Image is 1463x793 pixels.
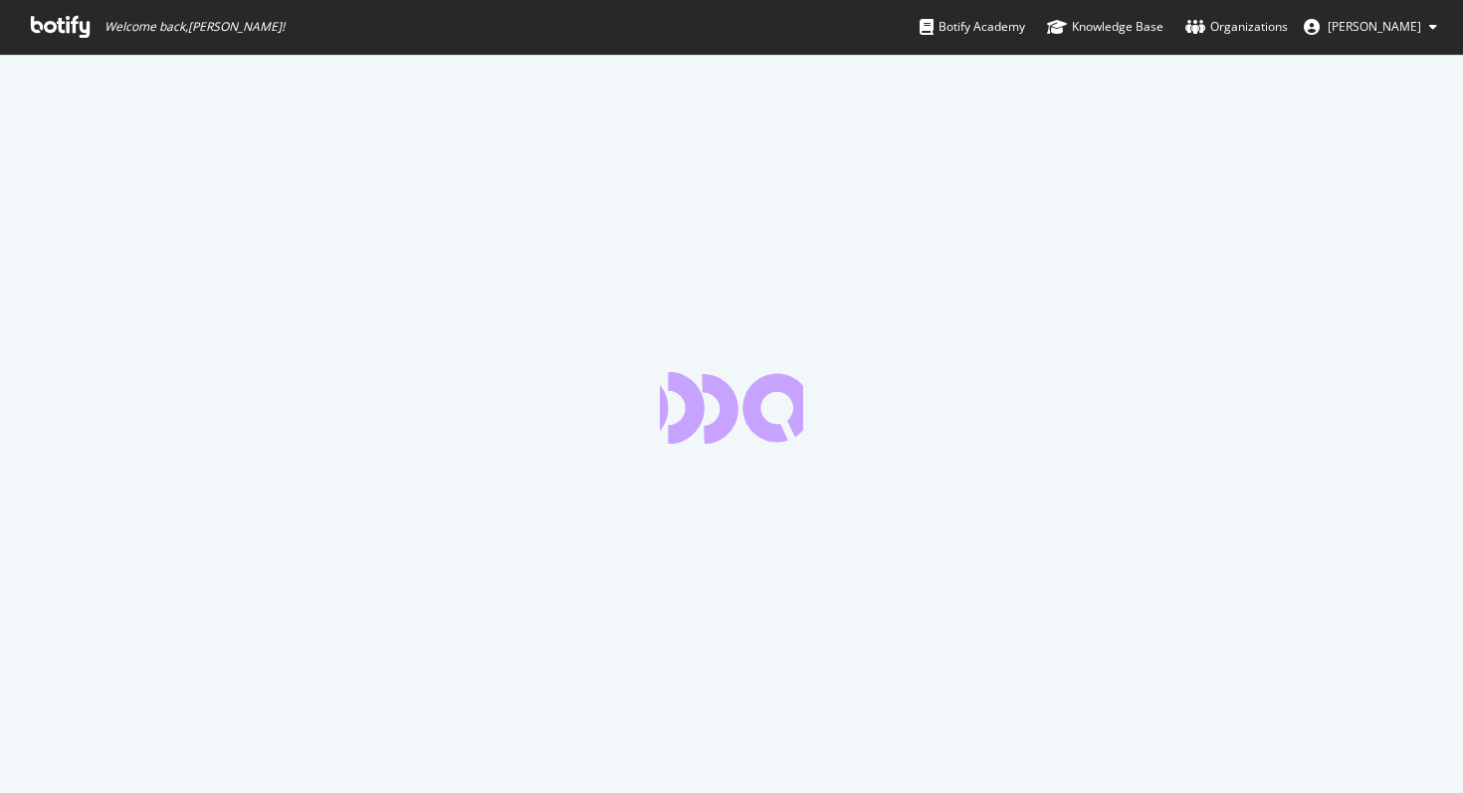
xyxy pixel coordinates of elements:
[1047,17,1163,37] div: Knowledge Base
[920,17,1025,37] div: Botify Academy
[1328,18,1421,35] span: Yann Fasbender
[1288,11,1453,43] button: [PERSON_NAME]
[1185,17,1288,37] div: Organizations
[104,19,285,35] span: Welcome back, [PERSON_NAME] !
[660,372,803,444] div: animation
